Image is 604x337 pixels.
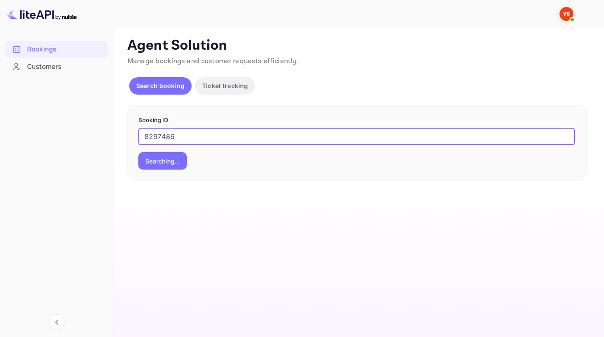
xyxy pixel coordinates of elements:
div: Customers [27,62,103,72]
p: Ticket tracking [202,81,248,90]
p: Agent Solution [127,37,588,54]
button: Searching... [138,152,187,170]
div: Bookings [27,44,103,54]
a: Bookings [5,41,108,57]
img: Yandex Support [559,7,573,21]
div: Bookings [5,41,108,58]
p: Search booking [136,81,185,90]
img: LiteAPI logo [7,7,77,21]
p: Booking ID [138,116,577,125]
span: Manage bookings and customer requests efficiently. [127,57,299,66]
input: Enter Booking ID (e.g., 63782194) [138,128,575,145]
a: Customers [5,58,108,75]
button: Collapse navigation [49,314,65,330]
